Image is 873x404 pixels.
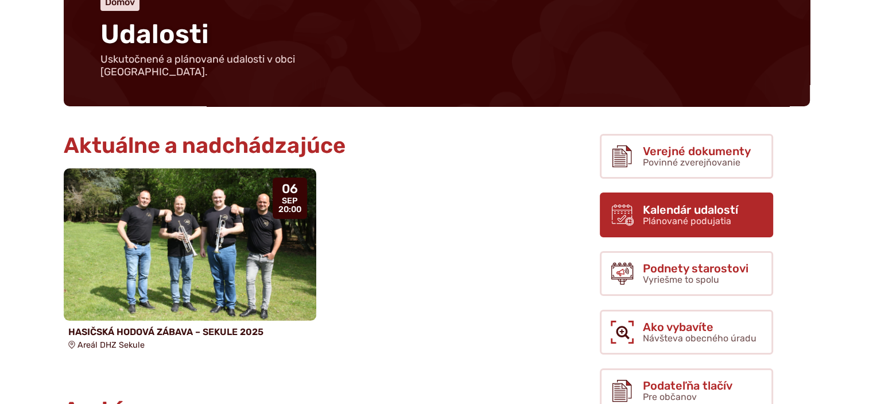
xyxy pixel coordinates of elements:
span: 06 [278,182,301,196]
span: Návšteva obecného úradu [643,333,756,344]
span: Pre občanov [643,391,697,402]
p: Uskutočnené a plánované udalosti v obci [GEOGRAPHIC_DATA]. [100,53,376,78]
span: Podateľňa tlačív [643,379,732,392]
span: Podnety starostovi [643,262,748,275]
a: Ako vybavíte Návšteva obecného úradu [600,310,773,355]
a: Podnety starostovi Vyriešme to spolu [600,251,773,296]
span: Udalosti [100,18,209,50]
h4: HASIČSKÁ HODOVÁ ZÁBAVA – SEKULE 2025 [68,326,312,337]
span: Ako vybavíte [643,321,756,333]
span: Kalendár udalostí [643,203,738,216]
h2: Aktuálne a nadchádzajúce [64,134,563,158]
a: HASIČSKÁ HODOVÁ ZÁBAVA – SEKULE 2025 Areál DHZ Sekule 06 sep 20:00 [64,168,316,354]
span: Vyriešme to spolu [643,274,719,285]
span: Areál DHZ Sekule [77,340,145,350]
a: Verejné dokumenty Povinné zverejňovanie [600,134,773,179]
span: sep [278,197,301,206]
span: Povinné zverejňovanie [643,157,740,168]
a: Kalendár udalostí Plánované podujatia [600,193,773,237]
span: Plánované podujatia [643,216,731,226]
span: Verejné dokumenty [643,145,751,157]
span: 20:00 [278,205,301,214]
